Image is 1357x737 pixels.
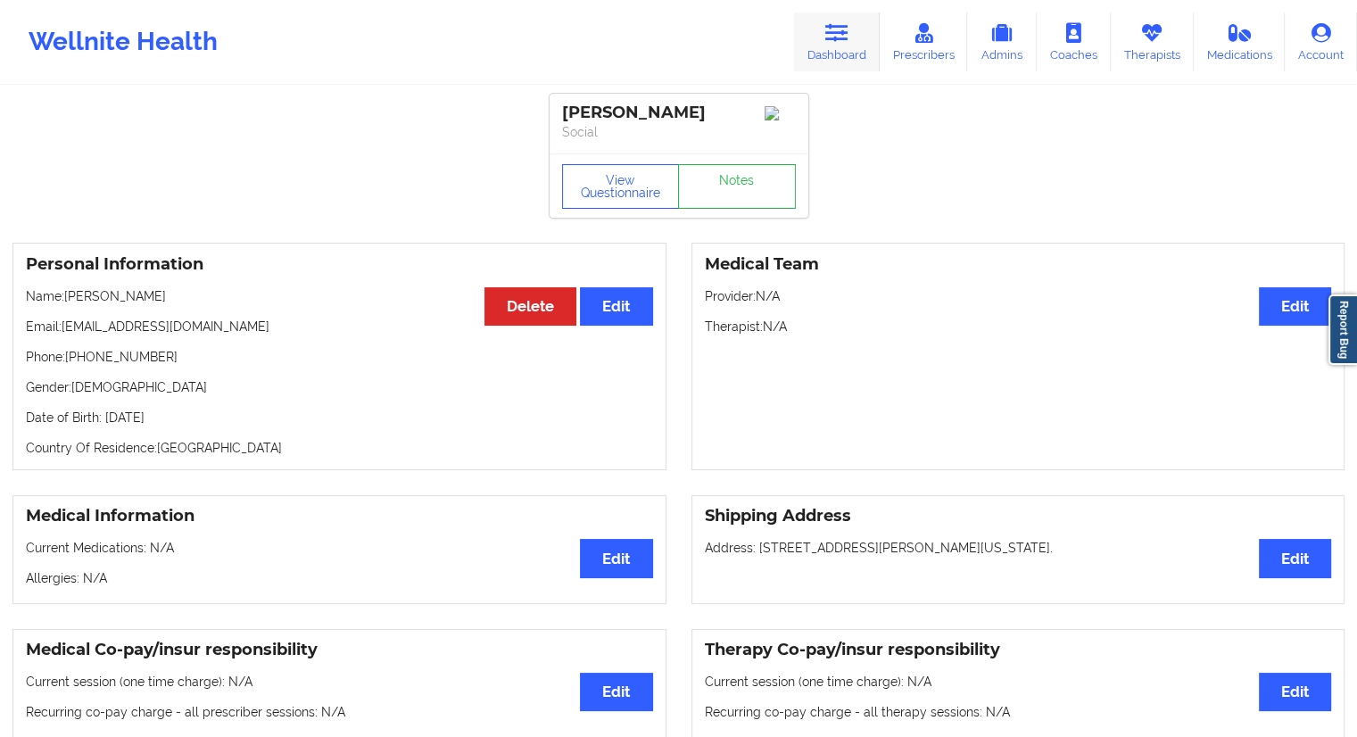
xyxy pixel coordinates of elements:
[26,640,653,660] h3: Medical Co-pay/insur responsibility
[705,703,1332,721] p: Recurring co-pay charge - all therapy sessions : N/A
[484,287,576,326] button: Delete
[1259,673,1331,711] button: Edit
[705,287,1332,305] p: Provider: N/A
[580,673,652,711] button: Edit
[705,318,1332,335] p: Therapist: N/A
[26,506,653,526] h3: Medical Information
[562,164,680,209] button: View Questionnaire
[705,506,1332,526] h3: Shipping Address
[26,287,653,305] p: Name: [PERSON_NAME]
[562,103,796,123] div: [PERSON_NAME]
[1111,12,1194,71] a: Therapists
[1259,539,1331,577] button: Edit
[562,123,796,141] p: Social
[580,539,652,577] button: Edit
[26,318,653,335] p: Email: [EMAIL_ADDRESS][DOMAIN_NAME]
[1328,294,1357,365] a: Report Bug
[26,539,653,557] p: Current Medications: N/A
[26,439,653,457] p: Country Of Residence: [GEOGRAPHIC_DATA]
[26,409,653,426] p: Date of Birth: [DATE]
[967,12,1037,71] a: Admins
[1037,12,1111,71] a: Coaches
[26,378,653,396] p: Gender: [DEMOGRAPHIC_DATA]
[26,569,653,587] p: Allergies: N/A
[705,539,1332,557] p: Address: [STREET_ADDRESS][PERSON_NAME][US_STATE].
[26,254,653,275] h3: Personal Information
[765,106,796,120] img: Image%2Fplaceholer-image.png
[1259,287,1331,326] button: Edit
[1194,12,1286,71] a: Medications
[678,164,796,209] a: Notes
[705,254,1332,275] h3: Medical Team
[705,640,1332,660] h3: Therapy Co-pay/insur responsibility
[880,12,968,71] a: Prescribers
[1285,12,1357,71] a: Account
[26,673,653,691] p: Current session (one time charge): N/A
[26,348,653,366] p: Phone: [PHONE_NUMBER]
[705,673,1332,691] p: Current session (one time charge): N/A
[794,12,880,71] a: Dashboard
[26,703,653,721] p: Recurring co-pay charge - all prescriber sessions : N/A
[580,287,652,326] button: Edit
